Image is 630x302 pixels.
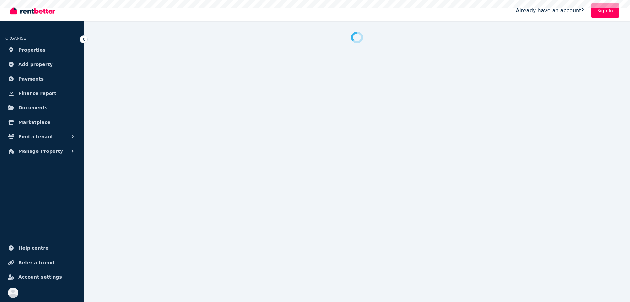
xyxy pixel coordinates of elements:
[5,43,78,57] a: Properties
[5,58,78,71] a: Add property
[10,6,55,15] img: RentBetter
[5,116,78,129] a: Marketplace
[18,60,53,68] span: Add property
[18,133,53,141] span: Find a tenant
[591,3,619,18] a: Sign In
[18,46,46,54] span: Properties
[5,270,78,284] a: Account settings
[5,145,78,158] button: Manage Property
[18,273,62,281] span: Account settings
[5,87,78,100] a: Finance report
[5,101,78,114] a: Documents
[5,256,78,269] a: Refer a friend
[516,7,584,14] span: Already have an account?
[5,130,78,143] button: Find a tenant
[5,242,78,255] a: Help centre
[18,147,63,155] span: Manage Property
[5,36,26,41] span: ORGANISE
[18,259,54,267] span: Refer a friend
[18,89,56,97] span: Finance report
[5,72,78,85] a: Payments
[18,104,48,112] span: Documents
[18,118,50,126] span: Marketplace
[18,75,44,83] span: Payments
[18,244,49,252] span: Help centre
